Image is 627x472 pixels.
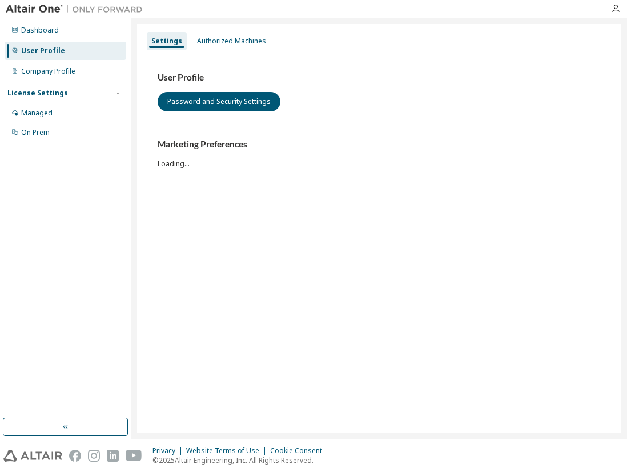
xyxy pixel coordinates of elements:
div: Settings [151,37,182,46]
img: youtube.svg [126,450,142,462]
div: Loading... [158,139,601,168]
div: Dashboard [21,26,59,35]
div: Website Terms of Use [186,446,270,455]
div: Cookie Consent [270,446,329,455]
p: © 2025 Altair Engineering, Inc. All Rights Reserved. [152,455,329,465]
div: Managed [21,109,53,118]
div: On Prem [21,128,50,137]
div: Company Profile [21,67,75,76]
div: Privacy [152,446,186,455]
div: User Profile [21,46,65,55]
h3: Marketing Preferences [158,139,601,150]
img: linkedin.svg [107,450,119,462]
img: Altair One [6,3,148,15]
img: facebook.svg [69,450,81,462]
div: Authorized Machines [197,37,266,46]
div: License Settings [7,89,68,98]
h3: User Profile [158,72,601,83]
img: altair_logo.svg [3,450,62,462]
button: Password and Security Settings [158,92,280,111]
img: instagram.svg [88,450,100,462]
